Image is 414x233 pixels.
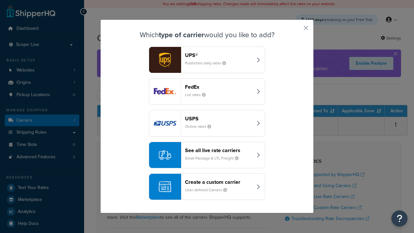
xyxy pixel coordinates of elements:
header: Create a custom carrier [185,179,253,185]
header: UPS® [185,52,253,58]
header: USPS [185,116,253,122]
img: ups logo [149,47,181,73]
header: FedEx [185,84,253,90]
small: Published daily rates [185,60,231,66]
small: Small Package & LTL Freight [185,155,244,161]
strong: type of carrier [159,29,204,40]
button: See all live rate carriersSmall Package & LTL Freight [149,142,265,168]
small: User-defined Carriers [185,187,232,193]
button: usps logoUSPSOnline rates [149,110,265,137]
img: usps logo [149,110,181,136]
button: ups logoUPS®Published daily rates [149,47,265,73]
small: List rates [185,92,211,98]
header: See all live rate carriers [185,147,253,153]
img: icon-carrier-custom-c93b8a24.svg [159,181,171,193]
small: Online rates [185,124,216,129]
img: icon-carrier-liverate-becf4550.svg [159,149,171,161]
button: Open Resource Center [391,210,408,227]
img: fedEx logo [149,79,181,105]
button: fedEx logoFedExList rates [149,78,265,105]
h3: Which would you like to add? [117,31,297,39]
button: Create a custom carrierUser-defined Carriers [149,173,265,200]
